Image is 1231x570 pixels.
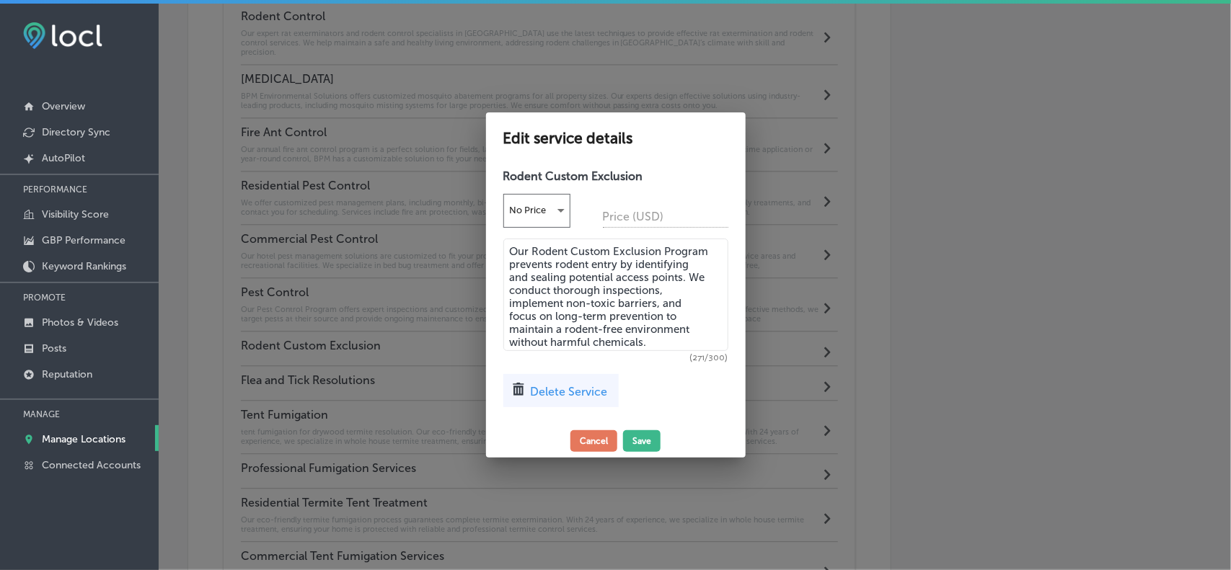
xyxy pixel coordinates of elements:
h4: Rodent Custom Exclusion [503,169,728,183]
button: Save [623,430,661,452]
p: AutoPilot [42,152,85,164]
p: Overview [42,100,85,112]
img: fda3e92497d09a02dc62c9cd864e3231.png [23,22,102,49]
p: Posts [42,342,66,355]
p: Photos & Videos [42,316,118,329]
p: Manage Locations [42,433,125,445]
button: Cancel [570,430,617,452]
input: 0 [603,205,728,228]
p: Connected Accounts [42,459,141,471]
p: Directory Sync [42,126,110,138]
textarea: Our Rodent Custom Exclusion Program prevents rodent entry by identifying and sealing potential ac... [503,239,728,351]
p: Reputation [42,368,92,380]
span: Delete Service [531,385,608,398]
span: (271/300) [503,354,728,362]
p: Keyword Rankings [42,260,126,272]
p: GBP Performance [42,234,125,246]
h2: Edit service details [503,130,728,148]
p: Visibility Score [42,208,109,221]
div: No Price [504,199,570,222]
